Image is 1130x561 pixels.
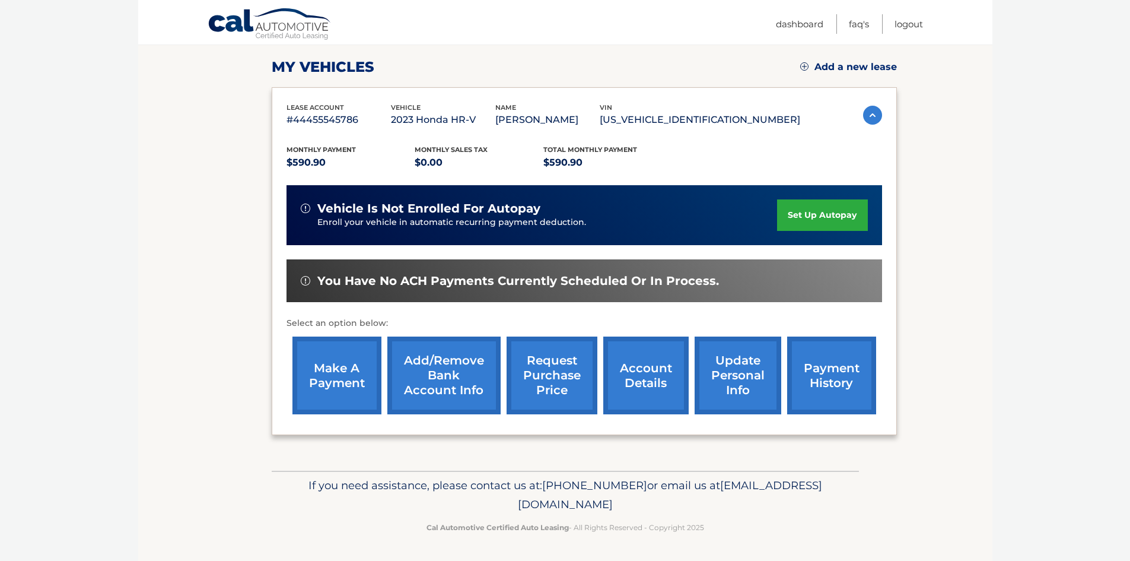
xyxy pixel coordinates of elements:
[391,103,421,112] span: vehicle
[287,103,344,112] span: lease account
[287,316,882,331] p: Select an option below:
[495,112,600,128] p: [PERSON_NAME]
[800,61,897,73] a: Add a new lease
[800,62,808,71] img: add.svg
[518,478,822,511] span: [EMAIL_ADDRESS][DOMAIN_NAME]
[279,476,851,514] p: If you need assistance, please contact us at: or email us at
[415,145,488,154] span: Monthly sales Tax
[495,103,516,112] span: name
[287,112,391,128] p: #44455545786
[317,216,778,229] p: Enroll your vehicle in automatic recurring payment deduction.
[415,154,543,171] p: $0.00
[317,201,540,216] span: vehicle is not enrolled for autopay
[391,112,495,128] p: 2023 Honda HR-V
[317,274,719,289] span: You have no ACH payments currently scheduled or in process.
[543,154,672,171] p: $590.90
[603,337,689,414] a: account details
[600,112,800,128] p: [US_VEHICLE_IDENTIFICATION_NUMBER]
[543,145,637,154] span: Total Monthly Payment
[787,337,876,414] a: payment history
[208,8,332,42] a: Cal Automotive
[600,103,612,112] span: vin
[777,199,867,231] a: set up autopay
[287,154,415,171] p: $590.90
[863,106,882,125] img: accordion-active.svg
[387,337,501,414] a: Add/Remove bank account info
[279,521,851,534] p: - All Rights Reserved - Copyright 2025
[849,14,869,34] a: FAQ's
[895,14,923,34] a: Logout
[301,204,310,213] img: alert-white.svg
[507,337,597,414] a: request purchase price
[287,145,356,154] span: Monthly Payment
[695,337,781,414] a: update personal info
[292,337,381,414] a: make a payment
[301,276,310,286] img: alert-white.svg
[426,523,569,532] strong: Cal Automotive Certified Auto Leasing
[776,14,823,34] a: Dashboard
[272,58,374,76] h2: my vehicles
[542,478,647,492] span: [PHONE_NUMBER]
